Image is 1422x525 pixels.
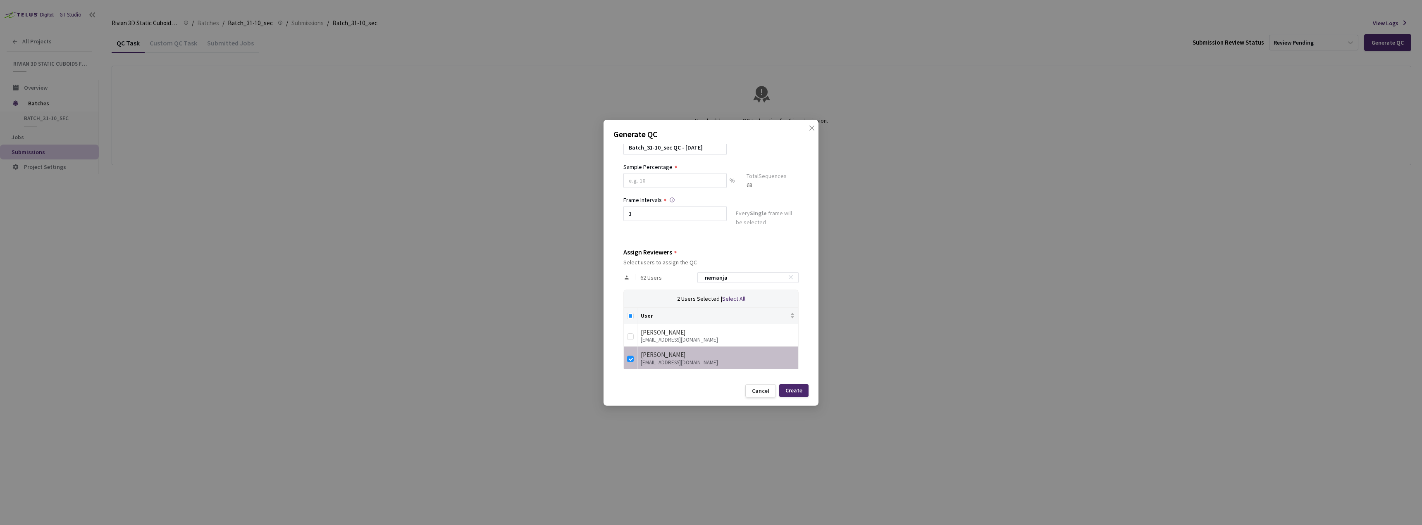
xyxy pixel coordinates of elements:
div: Total Sequences [747,171,787,181]
div: Frame Intervals [623,195,662,204]
span: 2 Users Selected | [677,295,722,302]
span: Select All [722,295,745,302]
div: [EMAIL_ADDRESS][DOMAIN_NAME] [641,337,795,343]
div: Select users to assign the QC [623,259,799,266]
div: [EMAIL_ADDRESS][DOMAIN_NAME] [641,360,795,366]
div: Assign Reviewers [623,248,672,256]
div: 68 [747,181,787,190]
span: 62 Users [640,274,662,281]
div: Every frame will be selected [736,209,799,228]
button: Close [800,125,814,138]
div: % [727,173,737,195]
div: Sample Percentage [623,162,673,171]
input: e.g. 10 [623,173,727,188]
input: Enter frame interval [623,206,727,221]
div: Cancel [752,387,769,394]
div: [PERSON_NAME] [641,328,795,337]
strong: Single [750,209,767,217]
div: [PERSON_NAME] [641,350,795,360]
input: Search [700,273,788,283]
span: close [809,125,815,148]
th: User [637,308,799,324]
div: Create [785,387,802,394]
p: Generate QC [613,128,809,140]
span: User [641,312,788,319]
